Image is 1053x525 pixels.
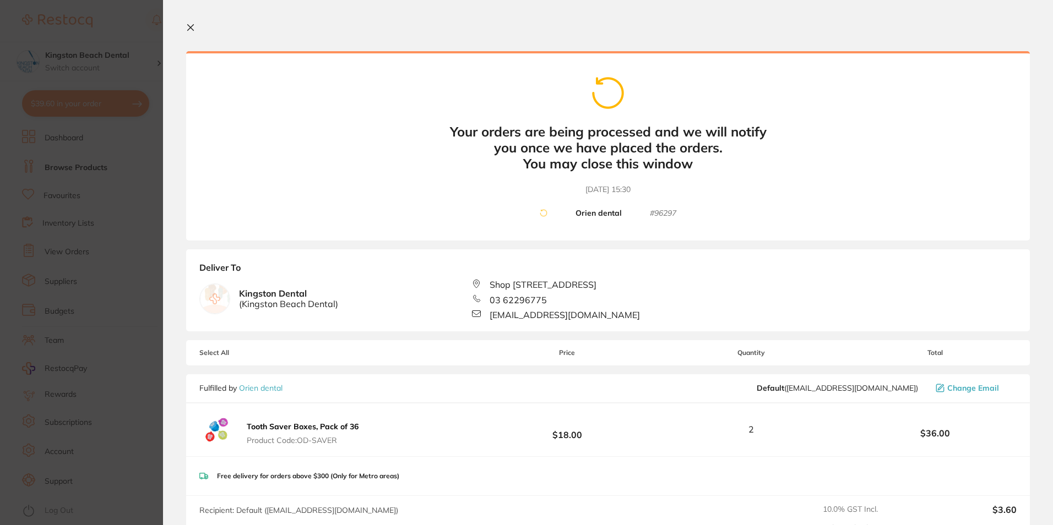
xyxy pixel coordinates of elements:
[247,436,359,445] span: Product Code: OD-SAVER
[650,209,676,218] small: # 96297
[199,384,283,392] p: Fulfilled by
[853,349,1017,357] span: Total
[585,184,631,195] time: [DATE] 15:30
[490,310,640,320] span: [EMAIL_ADDRESS][DOMAIN_NAME]
[538,207,549,218] img: cart-spinner.png
[199,262,1017,279] b: Deliver To
[649,349,853,357] span: Quantity
[490,280,596,289] span: Shop [STREET_ADDRESS]
[583,68,633,118] img: cart-spinner.png
[748,424,754,434] span: 2
[243,422,362,445] button: Tooth Saver Boxes, Pack of 36 Product Code:OD-SAVER
[757,383,784,393] b: Default
[757,384,918,392] span: sales@orien.com.au
[239,288,338,309] b: Kingston Dental
[490,295,547,305] span: 03 62296775
[823,505,915,515] span: 10.0 % GST Incl.
[853,428,1017,438] b: $36.00
[924,505,1017,515] output: $3.60
[485,419,649,440] b: $18.00
[199,505,398,515] span: Recipient: Default ( [EMAIL_ADDRESS][DOMAIN_NAME] )
[239,299,338,309] span: ( Kingston Beach Dental )
[217,472,399,480] p: Free delivery for orders above $300 (Only for Metro areas)
[932,383,1017,393] button: Change Email
[247,422,359,431] b: Tooth Saver Boxes, Pack of 36
[947,384,999,392] span: Change Email
[443,124,773,171] b: Your orders are being processed and we will notify you once we have placed the orders. You may cl...
[576,209,622,218] b: Orien dental
[200,284,230,314] img: empty.jpg
[199,412,235,447] img: dm04dWdleA
[485,349,649,357] span: Price
[199,349,310,357] span: Select All
[239,383,283,393] a: Orien dental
